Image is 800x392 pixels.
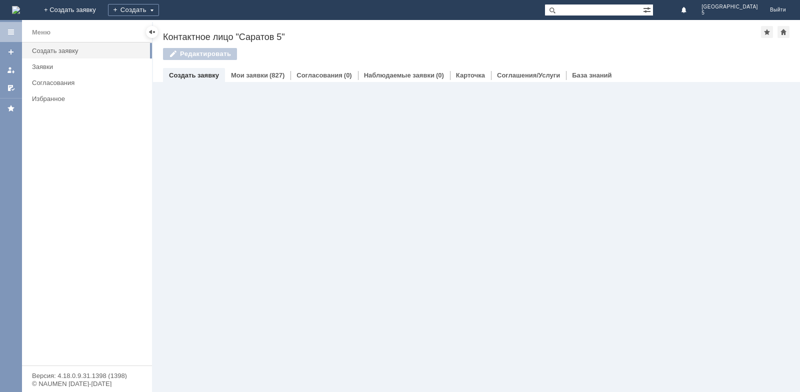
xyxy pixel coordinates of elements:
img: logo [12,6,20,14]
a: Заявки [28,59,150,74]
a: Наблюдаемые заявки [364,71,434,79]
a: Мои заявки [3,62,19,78]
div: (0) [436,71,444,79]
a: Соглашения/Услуги [497,71,560,79]
a: База знаний [572,71,611,79]
div: Скрыть меню [146,26,158,38]
div: Версия: 4.18.0.9.31.1398 (1398) [32,372,142,379]
span: Расширенный поиск [643,4,653,14]
div: (0) [344,71,352,79]
div: Согласования [32,79,146,86]
a: Создать заявку [3,44,19,60]
a: Согласования [28,75,150,90]
div: Избранное [32,95,135,102]
a: Карточка [456,71,485,79]
a: Согласования [296,71,342,79]
span: 5 [701,10,758,16]
div: Создать [108,4,159,16]
a: Создать заявку [28,43,150,58]
a: Мои заявки [231,71,268,79]
a: Мои согласования [3,80,19,96]
div: Добавить в избранное [761,26,773,38]
div: Создать заявку [32,47,146,54]
div: Сделать домашней страницей [777,26,789,38]
div: Заявки [32,63,146,70]
a: Создать заявку [169,71,219,79]
a: Перейти на домашнюю страницу [12,6,20,14]
div: Меню [32,26,50,38]
div: Контактное лицо "Саратов 5" [163,32,761,42]
div: (827) [269,71,284,79]
div: © NAUMEN [DATE]-[DATE] [32,380,142,387]
span: [GEOGRAPHIC_DATA] [701,4,758,10]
